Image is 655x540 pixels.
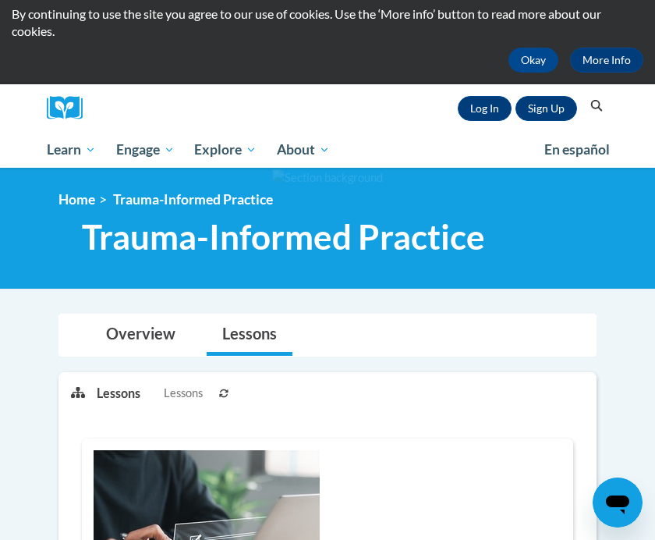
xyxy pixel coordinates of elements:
a: About [267,132,340,168]
a: Home [58,191,95,208]
p: Lessons [97,385,140,402]
span: Engage [116,140,175,159]
a: Lessons [207,314,292,356]
span: Learn [47,140,96,159]
a: Overview [90,314,191,356]
button: Okay [508,48,558,73]
a: More Info [570,48,643,73]
iframe: Button to launch messaging window [593,478,643,528]
p: By continuing to use the site you agree to our use of cookies. Use the ‘More info’ button to read... [12,5,643,40]
span: Trauma-Informed Practice [82,216,485,258]
div: Main menu [35,132,620,168]
a: En español [534,133,620,166]
span: Lessons [164,385,203,402]
a: Learn [37,132,106,168]
a: Explore [184,132,267,168]
img: Section background [272,169,383,187]
a: Cox Campus [47,96,94,120]
button: Search [585,97,608,115]
img: Logo brand [47,96,94,120]
a: Register [515,96,577,121]
span: Trauma-Informed Practice [113,191,273,208]
span: En español [544,141,610,158]
span: About [277,140,330,159]
a: Engage [106,132,185,168]
a: Log In [458,96,512,121]
span: Explore [194,140,257,159]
